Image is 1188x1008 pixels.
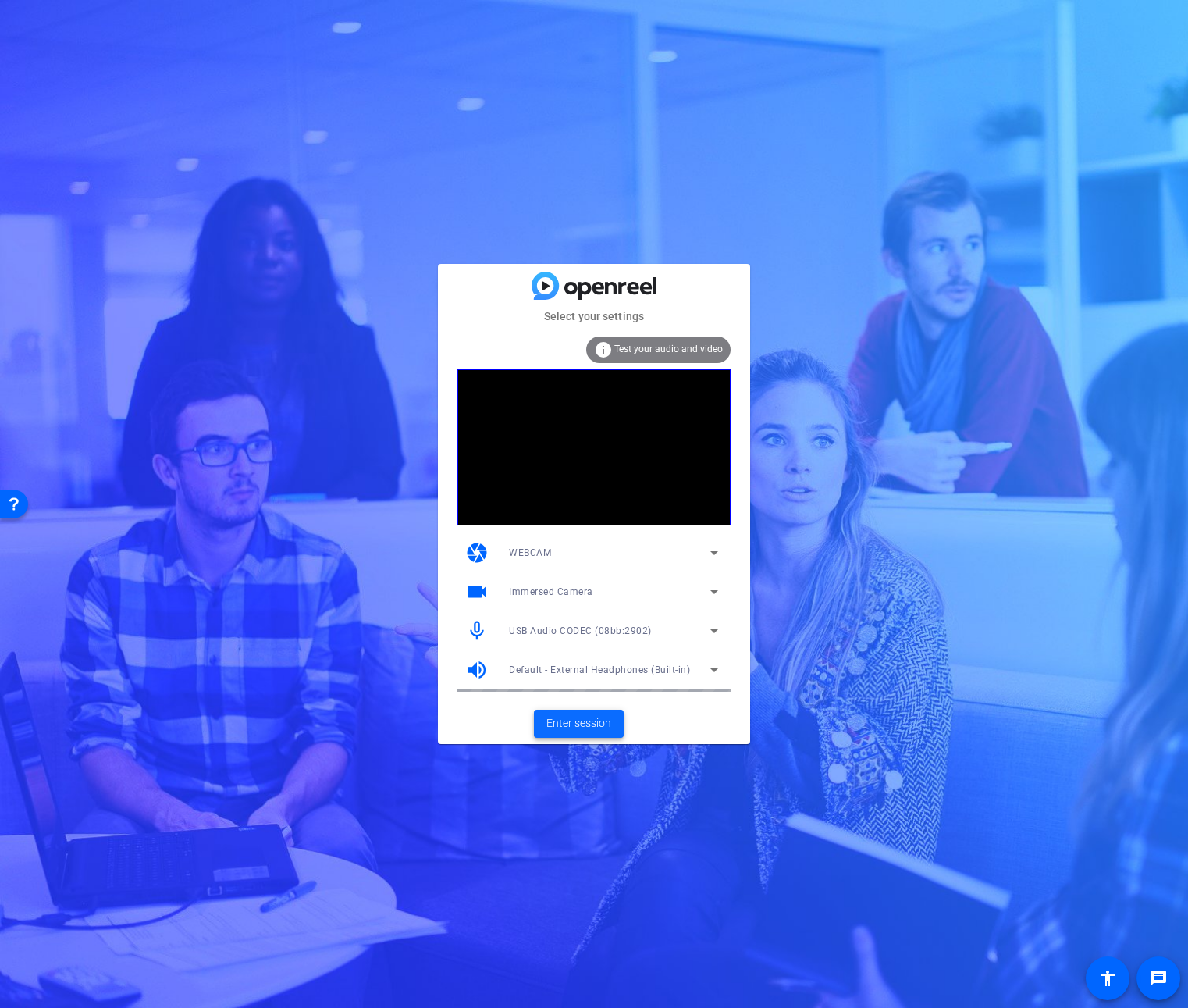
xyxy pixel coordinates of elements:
[1149,969,1168,988] mat-icon: message
[534,710,624,738] button: Enter session
[532,272,656,299] img: blue-gradient.svg
[594,340,613,359] mat-icon: info
[546,715,611,732] span: Enter session
[614,344,723,354] span: Test your audio and video
[465,580,489,604] mat-icon: videocam
[465,619,489,643] mat-icon: mic_none
[465,658,489,682] mat-icon: volume_up
[509,625,652,636] span: USB Audio CODEC (08bb:2902)
[438,308,750,325] mat-card-subtitle: Select your settings
[465,541,489,565] mat-icon: camera
[509,547,551,558] span: WEBCAM
[509,586,593,597] span: Immersed Camera
[509,664,690,675] span: Default - External Headphones (Built-in)
[1098,969,1117,988] mat-icon: accessibility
